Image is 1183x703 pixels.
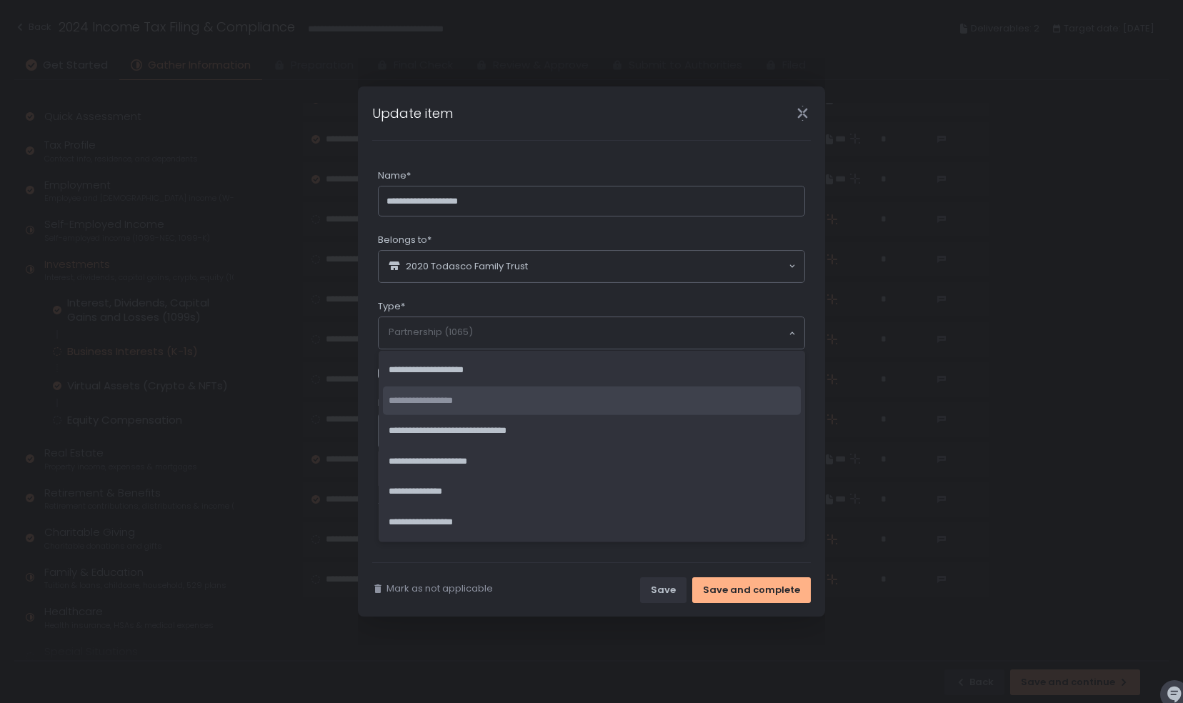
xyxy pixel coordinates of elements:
[378,169,411,182] span: Name*
[372,582,493,595] button: Mark as not applicable
[692,577,811,603] button: Save and complete
[378,397,590,409] span: K-1 and supporting documentation received:*
[651,584,676,597] div: Save
[378,300,405,313] span: Type*
[406,260,528,273] span: 2020 Todasco Family Trust
[379,251,804,282] div: Search for option
[528,259,787,274] input: Search for option
[389,326,787,340] input: Search for option
[379,317,804,349] div: Search for option
[372,104,453,123] h1: Update item
[386,582,493,595] span: Mark as not applicable
[640,577,687,603] button: Save
[779,105,825,121] div: Close
[378,234,431,246] span: Belongs to*
[703,584,800,597] div: Save and complete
